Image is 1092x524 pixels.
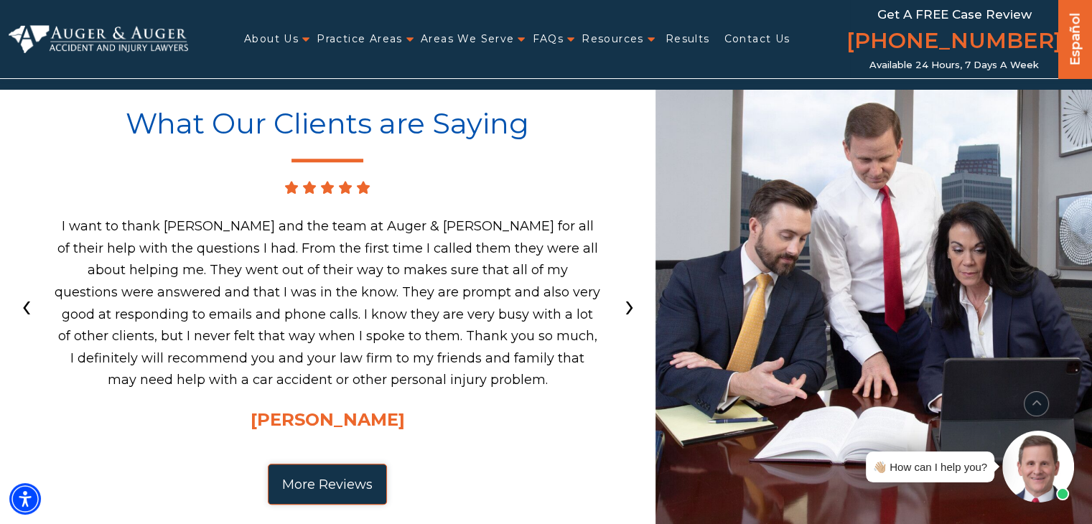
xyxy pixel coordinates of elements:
p: I want to thank [PERSON_NAME] and the team at Auger & [PERSON_NAME] for all of their help with th... [55,215,600,391]
a: About Us [244,24,299,54]
span: Previous [22,289,32,322]
a: More Reviews [268,464,387,505]
a: Resources [582,24,644,54]
span: [PERSON_NAME] [251,409,405,430]
a: Areas We Serve [421,24,515,54]
button: scroll to up [1024,391,1049,416]
a: FAQs [532,24,564,54]
span: Get a FREE Case Review [877,7,1032,22]
a: [PHONE_NUMBER] [846,25,1062,60]
a: Results [666,24,710,54]
span: Next [625,289,635,322]
div: Accessibility Menu [9,483,41,515]
span: More Reviews [282,478,373,491]
div: 👋🏼 How can I help you? [873,457,987,477]
a: Practice Areas [317,24,403,54]
img: Intaker widget Avatar [1002,431,1074,502]
span: Available 24 Hours, 7 Days a Week [869,60,1039,71]
a: Contact Us [724,24,790,54]
img: Auger & Auger Accident and Injury Lawyers Logo [9,25,188,52]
